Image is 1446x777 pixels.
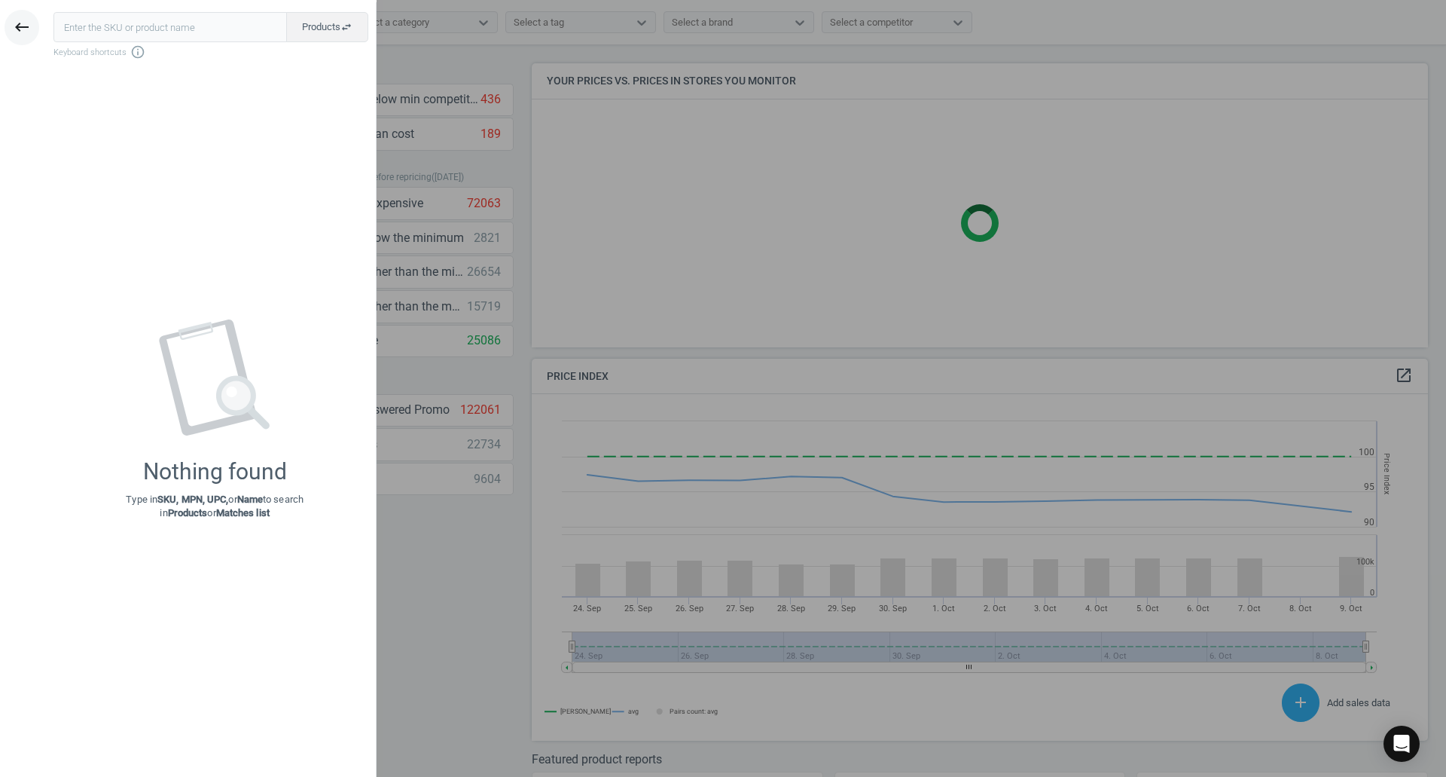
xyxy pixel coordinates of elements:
div: Open Intercom Messenger [1383,726,1420,762]
div: Nothing found [143,458,287,485]
button: Productsswap_horiz [286,12,368,42]
strong: Matches list [216,507,270,519]
span: Products [302,20,352,34]
strong: SKU, MPN, UPC, [157,494,228,505]
input: Enter the SKU or product name [53,12,287,42]
p: Type in or to search in or [126,493,304,520]
i: swap_horiz [340,21,352,33]
span: Keyboard shortcuts [53,44,368,60]
strong: Name [237,494,263,505]
i: info_outline [130,44,145,60]
strong: Products [168,507,208,519]
i: keyboard_backspace [13,18,31,36]
button: keyboard_backspace [5,10,39,45]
